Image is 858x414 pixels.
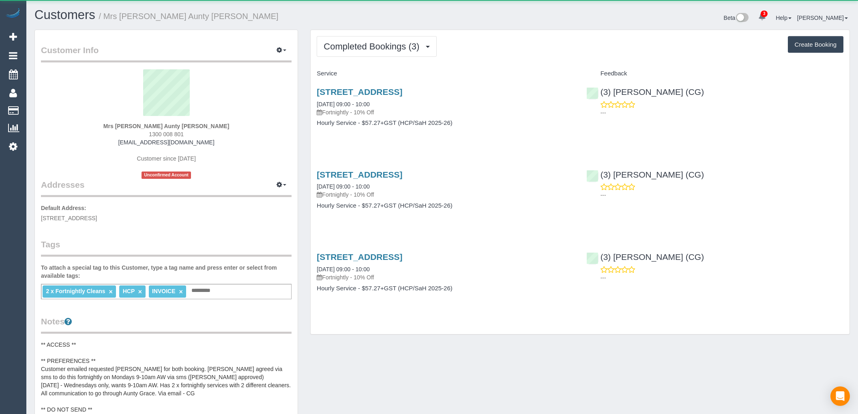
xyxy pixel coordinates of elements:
[46,288,105,294] span: 2 x Fortnightly Cleans
[137,155,196,162] span: Customer since [DATE]
[317,191,574,199] p: Fortnightly - 10% Off
[317,120,574,127] h4: Hourly Service - $57.27+GST (HCP/SaH 2025-26)
[586,70,843,77] h4: Feedback
[317,183,369,190] a: [DATE] 09:00 - 10:00
[586,170,704,179] a: (3) [PERSON_NAME] (CG)
[761,11,768,17] span: 3
[41,315,292,334] legend: Notes
[317,101,369,107] a: [DATE] 09:00 - 10:00
[735,13,749,24] img: New interface
[601,109,843,117] p: ---
[123,288,135,294] span: HCP
[41,204,86,212] label: Default Address:
[138,288,142,295] a: ×
[317,36,437,57] button: Completed Bookings (3)
[149,131,184,137] span: 1300 008 801
[34,8,95,22] a: Customers
[41,238,292,257] legend: Tags
[754,8,770,26] a: 3
[797,15,848,21] a: [PERSON_NAME]
[317,70,574,77] h4: Service
[317,266,369,272] a: [DATE] 09:00 - 10:00
[601,191,843,199] p: ---
[317,252,402,262] a: [STREET_ADDRESS]
[41,264,292,280] label: To attach a special tag to this Customer, type a tag name and press enter or select from availabl...
[776,15,792,21] a: Help
[324,41,423,51] span: Completed Bookings (3)
[317,108,574,116] p: Fortnightly - 10% Off
[788,36,843,53] button: Create Booking
[317,273,574,281] p: Fortnightly - 10% Off
[601,274,843,282] p: ---
[317,202,574,209] h4: Hourly Service - $57.27+GST (HCP/SaH 2025-26)
[586,252,704,262] a: (3) [PERSON_NAME] (CG)
[5,8,21,19] img: Automaid Logo
[830,386,850,406] div: Open Intercom Messenger
[41,215,97,221] span: [STREET_ADDRESS]
[118,139,214,146] a: [EMAIL_ADDRESS][DOMAIN_NAME]
[724,15,749,21] a: Beta
[142,172,191,178] span: Unconfirmed Account
[103,123,230,129] strong: Mrs [PERSON_NAME] Aunty [PERSON_NAME]
[317,170,402,179] a: [STREET_ADDRESS]
[152,288,176,294] span: INVOICE
[317,285,574,292] h4: Hourly Service - $57.27+GST (HCP/SaH 2025-26)
[586,87,704,97] a: (3) [PERSON_NAME] (CG)
[317,87,402,97] a: [STREET_ADDRESS]
[99,12,279,21] small: / Mrs [PERSON_NAME] Aunty [PERSON_NAME]
[41,44,292,62] legend: Customer Info
[179,288,182,295] a: ×
[109,288,113,295] a: ×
